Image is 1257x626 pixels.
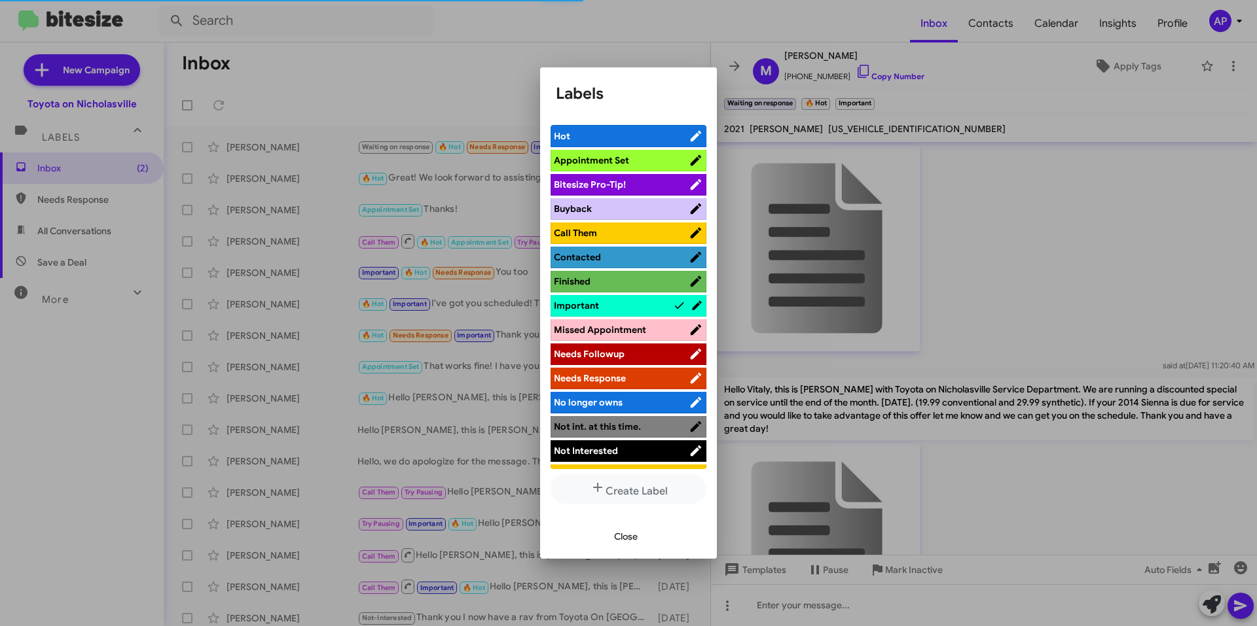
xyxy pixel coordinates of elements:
[614,525,638,548] span: Close
[554,154,629,166] span: Appointment Set
[554,469,586,481] span: Paused
[554,179,626,190] span: Bitesize Pro-Tip!
[554,396,623,408] span: No longer owns
[554,275,591,287] span: Finished
[554,130,570,142] span: Hot
[554,251,601,263] span: Contacted
[604,525,648,548] button: Close
[554,445,618,457] span: Not Interested
[554,348,625,360] span: Needs Followup
[554,372,626,384] span: Needs Response
[554,300,599,311] span: Important
[554,324,646,336] span: Missed Appointment
[554,421,641,432] span: Not int. at this time.
[551,474,706,504] button: Create Label
[554,203,592,215] span: Buyback
[556,83,701,104] h1: Labels
[554,227,597,239] span: Call Them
